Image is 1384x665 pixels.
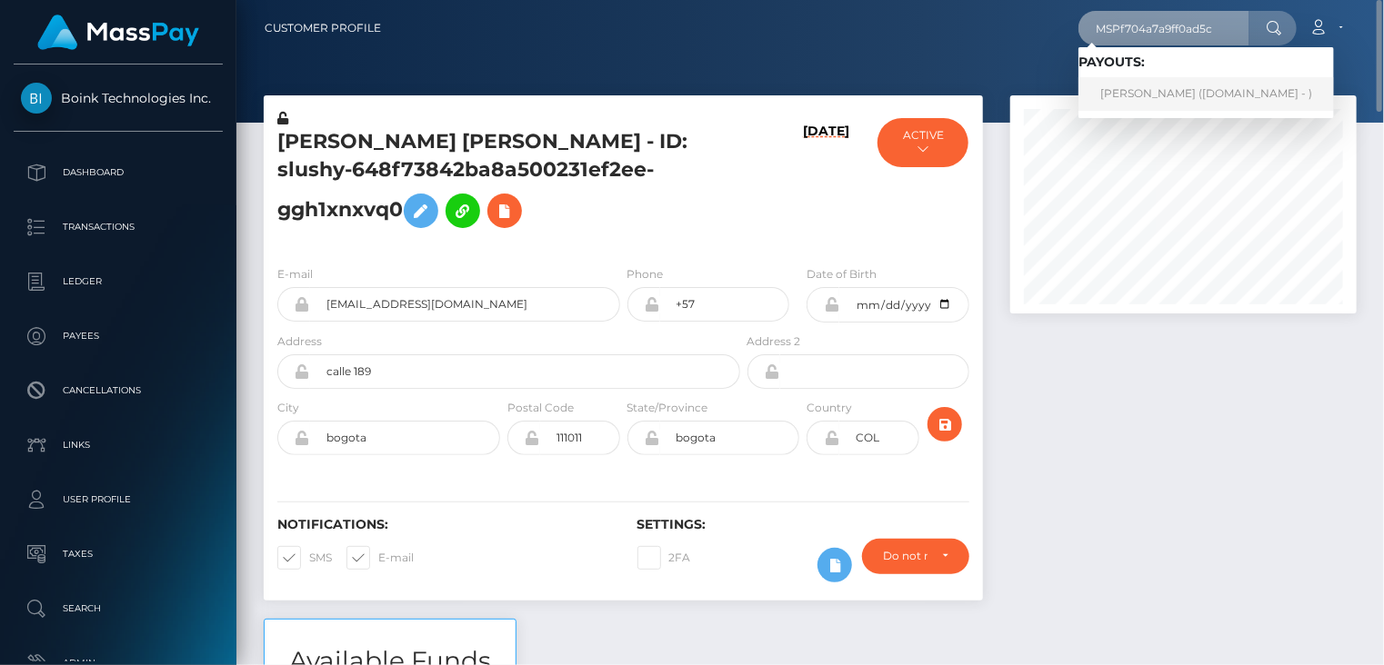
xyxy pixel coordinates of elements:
[37,15,199,50] img: MassPay Logo
[21,486,216,513] p: User Profile
[21,268,216,295] p: Ledger
[21,541,216,568] p: Taxes
[277,517,610,532] h6: Notifications:
[14,313,223,359] a: Payees
[277,266,313,283] label: E-mail
[14,204,223,250] a: Transactions
[21,323,216,350] p: Payees
[14,259,223,304] a: Ledger
[21,159,216,186] p: Dashboard
[14,586,223,631] a: Search
[507,400,574,416] label: Postal Code
[807,266,877,283] label: Date of Birth
[862,539,969,573] button: Do not require
[277,400,299,416] label: City
[14,531,223,577] a: Taxes
[277,333,322,350] label: Address
[277,546,332,570] label: SMS
[1078,77,1334,111] a: [PERSON_NAME] ([DOMAIN_NAME] - )
[747,333,801,350] label: Address 2
[14,150,223,195] a: Dashboard
[637,517,970,532] h6: Settings:
[883,549,928,563] div: Do not require
[346,546,414,570] label: E-mail
[21,377,216,404] p: Cancellations
[21,83,52,114] img: Boink Technologies Inc.
[265,9,381,47] a: Customer Profile
[1078,11,1249,45] input: Search...
[803,124,849,243] h6: [DATE]
[637,546,691,570] label: 2FA
[14,368,223,413] a: Cancellations
[807,400,852,416] label: Country
[627,400,708,416] label: State/Province
[627,266,664,283] label: Phone
[21,595,216,622] p: Search
[878,118,968,167] button: ACTIVE
[21,213,216,241] p: Transactions
[21,432,216,459] p: Links
[14,477,223,522] a: User Profile
[14,90,223,106] span: Boink Technologies Inc.
[1078,55,1334,70] h6: Payouts:
[277,128,730,237] h5: [PERSON_NAME] [PERSON_NAME] - ID: slushy-648f73842ba8a500231ef2ee-ggh1xnxvq0
[14,422,223,468] a: Links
